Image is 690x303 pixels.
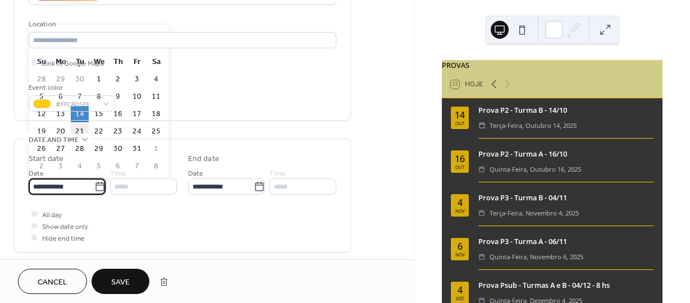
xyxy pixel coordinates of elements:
[478,280,654,291] div: Prova Psub - Turmas A e B - 04/12 - 8 hs
[490,164,581,175] span: quinta-feira, outubro 16, 2025
[490,120,577,131] span: terça-feira, outubro 14, 2025
[188,153,220,165] div: End date
[188,168,203,180] span: Date
[92,269,149,294] button: Save
[111,277,130,288] span: Save
[478,105,654,116] div: Prova P2 - Turma B - 14/10
[29,168,44,180] span: Date
[478,120,486,131] div: ​
[42,209,62,221] span: All day
[458,242,463,251] div: 6
[110,168,126,180] span: Time
[455,111,465,120] div: 14
[29,19,334,30] div: Location
[455,252,465,257] div: nov
[42,233,85,245] span: Hide end time
[18,269,87,294] button: Cancel
[478,149,654,159] div: Prova P2 - Turma A - 16/10
[455,121,464,126] div: out
[42,221,88,233] span: Show date only
[458,198,463,207] div: 4
[490,208,579,218] span: terça-feira, novembro 4, 2025
[456,296,464,301] div: dez
[478,251,486,262] div: ​
[478,236,654,247] div: Prova P3 - Turma A - 06/11
[455,165,464,169] div: out
[455,154,465,163] div: 16
[478,192,654,203] div: Prova P3 - Turma B - 04/11
[42,58,104,70] span: Link to Google Maps
[29,82,113,94] div: Event color
[56,99,97,111] span: #FFCB05FF
[490,251,583,262] span: quinta-feira, novembro 6, 2025
[38,277,67,288] span: Cancel
[269,168,285,180] span: Time
[29,153,63,165] div: Start date
[458,286,463,295] div: 4
[455,209,465,213] div: nov
[478,208,486,218] div: ​
[29,134,79,146] span: Date and time
[478,164,486,175] div: ​
[442,60,662,71] div: PROVAS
